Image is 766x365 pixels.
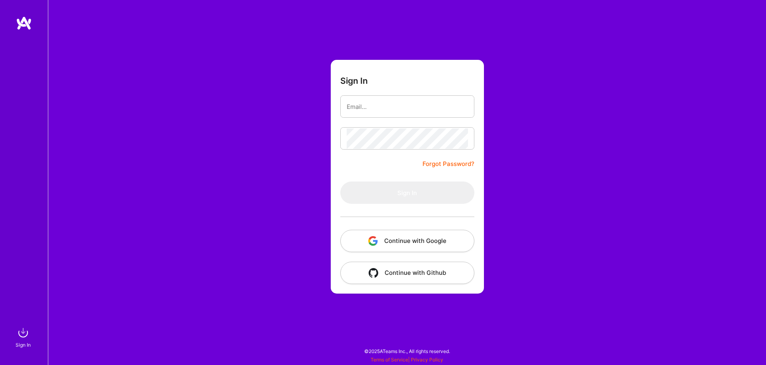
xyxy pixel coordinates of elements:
[347,97,468,117] input: Email...
[16,341,31,349] div: Sign In
[422,159,474,169] a: Forgot Password?
[340,262,474,284] button: Continue with Github
[48,341,766,361] div: © 2025 ATeams Inc., All rights reserved.
[16,16,32,30] img: logo
[371,357,443,363] span: |
[17,325,31,349] a: sign inSign In
[340,182,474,204] button: Sign In
[340,230,474,252] button: Continue with Google
[340,76,368,86] h3: Sign In
[411,357,443,363] a: Privacy Policy
[369,268,378,278] img: icon
[371,357,408,363] a: Terms of Service
[368,236,378,246] img: icon
[15,325,31,341] img: sign in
